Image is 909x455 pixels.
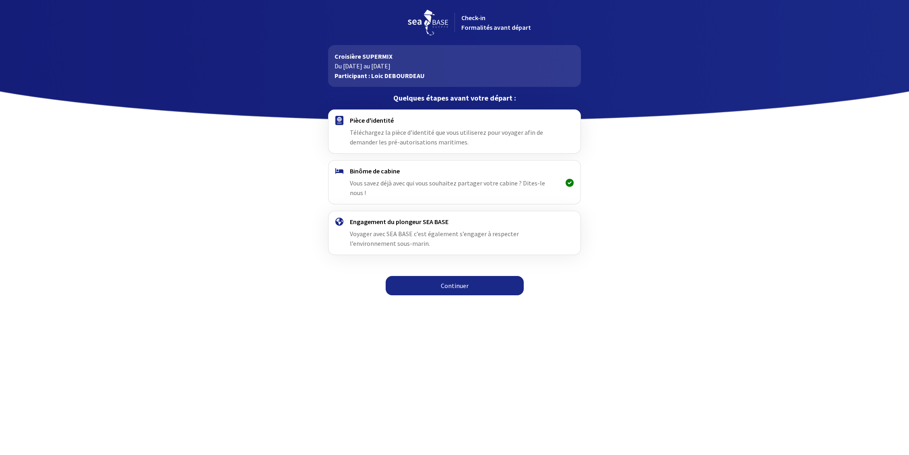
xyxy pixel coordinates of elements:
[335,168,343,174] img: binome.svg
[335,51,574,61] p: Croisière SUPERMIX
[350,116,559,124] h4: Pièce d'identité
[335,61,574,71] p: Du [DATE] au [DATE]
[335,218,343,226] img: engagement.svg
[350,218,559,226] h4: Engagement du plongeur SEA BASE
[350,167,559,175] h4: Binôme de cabine
[408,10,448,35] img: logo_seabase.svg
[335,116,343,125] img: passport.svg
[350,230,519,247] span: Voyager avec SEA BASE c’est également s’engager à respecter l’environnement sous-marin.
[461,14,531,31] span: Check-in Formalités avant départ
[386,276,524,295] a: Continuer
[350,128,543,146] span: Téléchargez la pièce d'identité que vous utiliserez pour voyager afin de demander les pré-autoris...
[335,71,574,80] p: Participant : Loic DEBOURDEAU
[350,179,545,197] span: Vous savez déjà avec qui vous souhaitez partager votre cabine ? Dites-le nous !
[328,93,581,103] p: Quelques étapes avant votre départ :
